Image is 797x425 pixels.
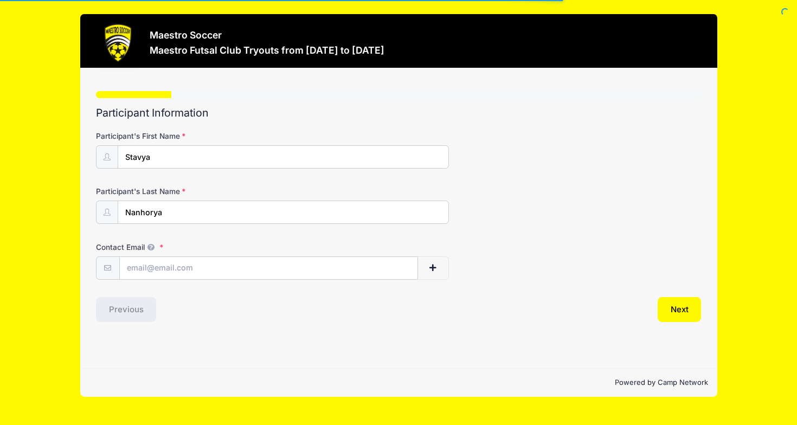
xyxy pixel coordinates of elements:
input: Participant's Last Name [118,201,449,224]
label: Contact Email [96,242,298,253]
p: Powered by Camp Network [89,377,709,388]
label: Participant's Last Name [96,186,298,197]
h2: Participant Information [96,107,702,119]
button: Next [658,297,702,322]
input: email@email.com [119,256,418,280]
label: Participant's First Name [96,131,298,141]
h3: Maestro Futsal Club Tryouts from [DATE] to [DATE] [150,44,384,56]
h3: Maestro Soccer [150,29,384,41]
input: Participant's First Name [118,145,449,169]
